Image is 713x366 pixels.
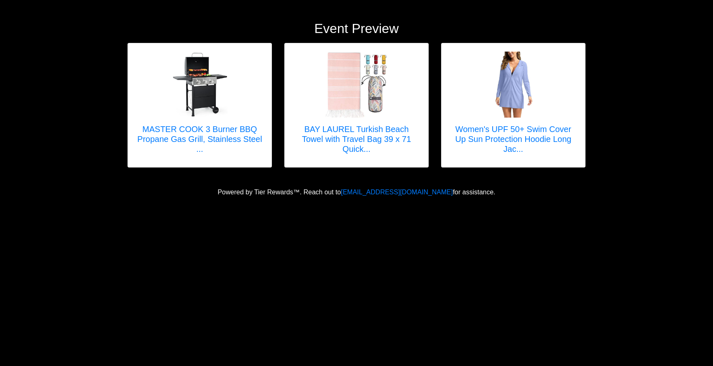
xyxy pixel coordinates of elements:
[323,52,390,118] img: BAY LAUREL Turkish Beach Towel with Travel Bag 39 x 71 Quick Dry Sand Free Lightweight Large Over...
[136,52,263,159] a: MASTER COOK 3 Burner BBQ Propane Gas Grill, Stainless Steel 30,000 BTU Patio Garden Barbecue Gril...
[341,189,453,196] a: [EMAIL_ADDRESS][DOMAIN_NAME]
[480,52,546,118] img: Women's UPF 50+ Swim Cover Up Sun Protection Hoodie Long Jacket SPF Lightweight Beach Cover Ups f...
[127,21,586,36] h2: Event Preview
[136,124,263,154] h5: MASTER COOK 3 Burner BBQ Propane Gas Grill, Stainless Steel ...
[450,124,577,154] h5: Women's UPF 50+ Swim Cover Up Sun Protection Hoodie Long Jac...
[293,52,420,159] a: BAY LAUREL Turkish Beach Towel with Travel Bag 39 x 71 Quick Dry Sand Free Lightweight Large Over...
[167,52,233,118] img: MASTER COOK 3 Burner BBQ Propane Gas Grill, Stainless Steel 30,000 BTU Patio Garden Barbecue Gril...
[217,189,495,196] span: Powered by Tier Rewards™. Reach out to for assistance.
[450,52,577,159] a: Women's UPF 50+ Swim Cover Up Sun Protection Hoodie Long Jacket SPF Lightweight Beach Cover Ups f...
[293,124,420,154] h5: BAY LAUREL Turkish Beach Towel with Travel Bag 39 x 71 Quick...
